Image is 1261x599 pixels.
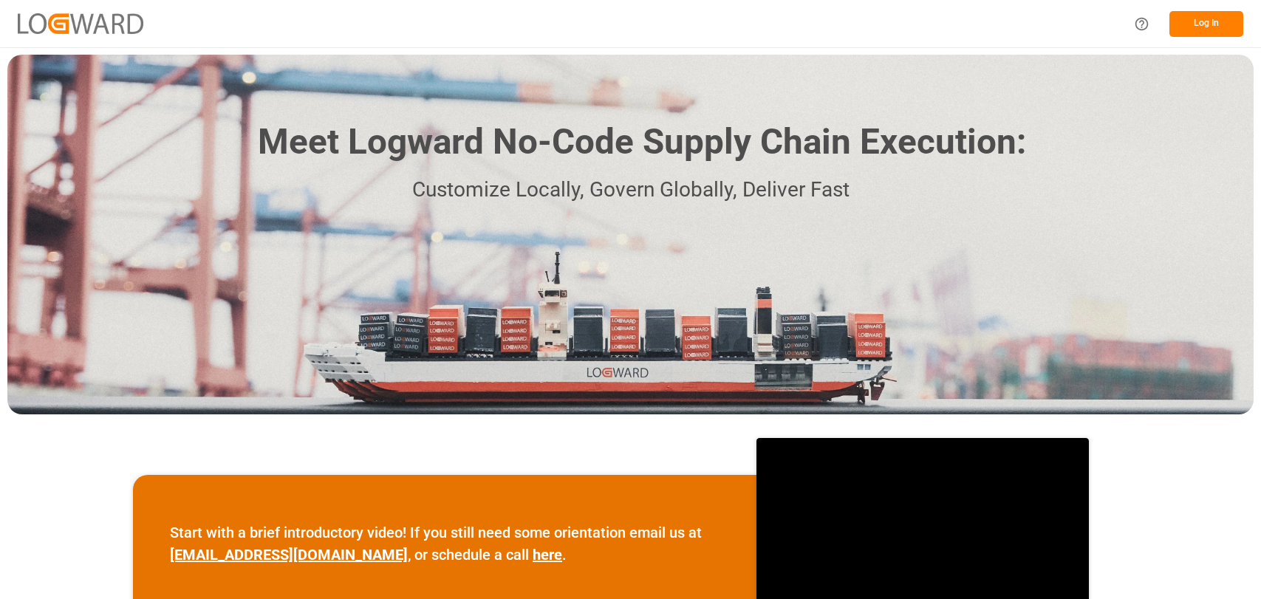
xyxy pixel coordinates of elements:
p: Start with a brief introductory video! If you still need some orientation email us at , or schedu... [170,521,720,566]
button: Log In [1169,11,1243,37]
button: Help Center [1125,7,1158,41]
img: Logward_new_orange.png [18,13,143,33]
h1: Meet Logward No-Code Supply Chain Execution: [258,116,1026,168]
a: here [533,546,562,564]
a: [EMAIL_ADDRESS][DOMAIN_NAME] [170,546,408,564]
p: Customize Locally, Govern Globally, Deliver Fast [236,174,1026,207]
